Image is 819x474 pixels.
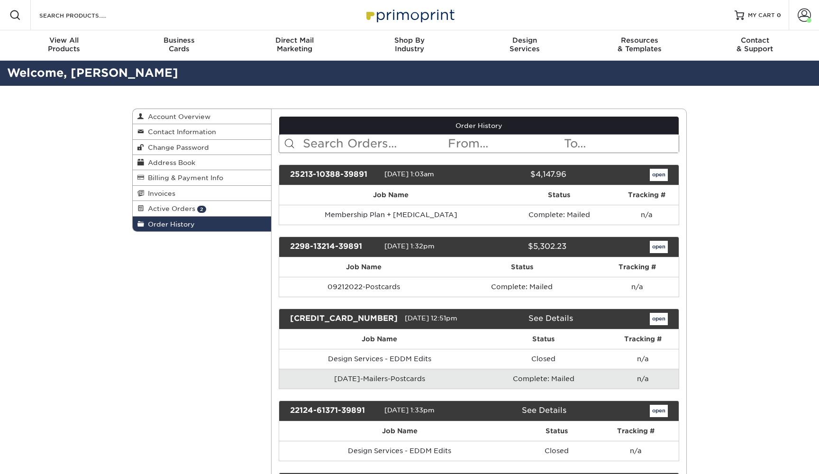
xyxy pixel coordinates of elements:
td: Design Services - EDDM Edits [279,349,480,369]
div: 22124-61371-39891 [283,405,384,417]
span: View All [7,36,122,45]
th: Job Name [279,185,503,205]
span: Business [122,36,237,45]
span: [DATE] 1:33pm [384,406,435,414]
td: Closed [520,441,592,461]
input: To... [563,135,679,153]
div: & Support [697,36,812,53]
td: Design Services - EDDM Edits [279,441,521,461]
div: 25213-10388-39891 [283,169,384,181]
a: Account Overview [133,109,271,124]
a: DesignServices [467,30,582,61]
span: Resources [582,36,697,45]
th: Status [448,257,595,277]
td: n/a [615,205,679,225]
th: Job Name [279,329,480,349]
span: Design [467,36,582,45]
th: Status [520,421,592,441]
span: Contact [697,36,812,45]
a: Order History [133,217,271,231]
span: MY CART [748,11,775,19]
td: 09212022-Postcards [279,277,449,297]
th: Job Name [279,257,449,277]
div: $5,302.23 [472,241,573,253]
div: [CREDIT_CARD_NUMBER] [283,313,405,325]
a: Shop ByIndustry [352,30,467,61]
input: SEARCH PRODUCTS..... [38,9,131,21]
td: Membership Plan + [MEDICAL_DATA] [279,205,503,225]
th: Job Name [279,421,521,441]
th: Status [503,185,615,205]
a: Change Password [133,140,271,155]
span: Order History [144,220,195,228]
span: 2 [197,206,206,213]
span: 0 [777,12,781,18]
td: Complete: Mailed [503,205,615,225]
span: Billing & Payment Info [144,174,223,182]
a: Order History [279,117,679,135]
a: open [650,405,668,417]
span: [DATE] 12:51pm [405,314,457,322]
th: Tracking # [607,329,679,349]
td: Complete: Mailed [448,277,595,297]
a: BusinessCards [122,30,237,61]
a: See Details [522,406,566,415]
th: Tracking # [595,257,679,277]
span: Address Book [144,159,195,166]
a: Direct MailMarketing [237,30,352,61]
a: Billing & Payment Info [133,170,271,185]
span: [DATE] 1:03am [384,170,434,178]
th: Tracking # [592,421,679,441]
th: Status [480,329,607,349]
div: Products [7,36,122,53]
input: Search Orders... [302,135,447,153]
td: Closed [480,349,607,369]
th: Tracking # [615,185,679,205]
a: open [650,241,668,253]
div: Marketing [237,36,352,53]
td: n/a [595,277,679,297]
a: Active Orders 2 [133,201,271,216]
div: Services [467,36,582,53]
a: Contact Information [133,124,271,139]
div: Industry [352,36,467,53]
td: n/a [592,441,679,461]
span: Account Overview [144,113,210,120]
a: open [650,313,668,325]
span: Contact Information [144,128,216,136]
span: Shop By [352,36,467,45]
span: Change Password [144,144,209,151]
span: [DATE] 1:32pm [384,242,435,250]
span: Direct Mail [237,36,352,45]
input: From... [447,135,563,153]
td: [DATE]-Mailers-Postcards [279,369,480,389]
a: View AllProducts [7,30,122,61]
div: Cards [122,36,237,53]
div: $4,147.96 [472,169,573,181]
a: See Details [528,314,573,323]
img: Primoprint [362,5,457,25]
a: Invoices [133,186,271,201]
td: n/a [607,349,679,369]
div: 2298-13214-39891 [283,241,384,253]
span: Invoices [144,190,175,197]
span: Active Orders [144,205,195,212]
td: n/a [607,369,679,389]
a: Resources& Templates [582,30,697,61]
a: open [650,169,668,181]
a: Contact& Support [697,30,812,61]
div: & Templates [582,36,697,53]
td: Complete: Mailed [480,369,607,389]
a: Address Book [133,155,271,170]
